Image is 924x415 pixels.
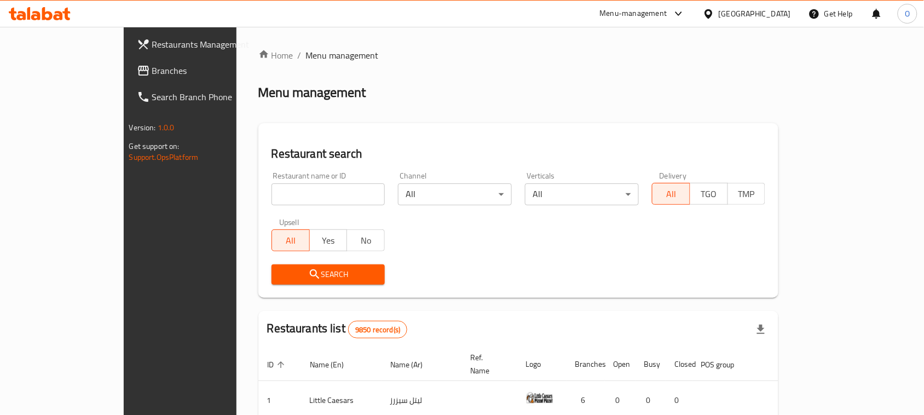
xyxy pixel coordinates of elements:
[276,233,305,249] span: All
[128,31,278,57] a: Restaurants Management
[652,183,690,205] button: All
[600,7,667,20] div: Menu-management
[351,233,380,249] span: No
[660,172,687,180] label: Delivery
[314,233,343,249] span: Yes
[306,49,379,62] span: Menu management
[732,186,761,202] span: TMP
[309,229,348,251] button: Yes
[129,150,199,164] a: Support.OpsPlatform
[310,358,358,371] span: Name (En)
[398,183,512,205] div: All
[605,348,636,381] th: Open
[129,139,180,153] span: Get support on:
[272,229,310,251] button: All
[390,358,437,371] span: Name (Ar)
[258,84,366,101] h2: Menu management
[272,183,385,205] input: Search for restaurant name or ID..
[267,320,408,338] h2: Restaurants list
[267,358,288,371] span: ID
[129,120,156,135] span: Version:
[657,186,686,202] span: All
[525,183,639,205] div: All
[128,57,278,84] a: Branches
[279,218,299,226] label: Upsell
[152,38,269,51] span: Restaurants Management
[272,146,766,162] h2: Restaurant search
[158,120,175,135] span: 1.0.0
[567,348,605,381] th: Branches
[280,268,377,281] span: Search
[128,84,278,110] a: Search Branch Phone
[905,8,910,20] span: O
[526,384,553,412] img: Little Caesars
[517,348,567,381] th: Logo
[347,229,385,251] button: No
[666,348,692,381] th: Closed
[719,8,791,20] div: [GEOGRAPHIC_DATA]
[695,186,724,202] span: TGO
[152,90,269,103] span: Search Branch Phone
[748,316,774,343] div: Export file
[298,49,302,62] li: /
[272,264,385,285] button: Search
[258,49,779,62] nav: breadcrumb
[152,64,269,77] span: Branches
[636,348,666,381] th: Busy
[690,183,728,205] button: TGO
[471,351,504,377] span: Ref. Name
[727,183,766,205] button: TMP
[349,325,407,335] span: 9850 record(s)
[701,358,749,371] span: POS group
[348,321,407,338] div: Total records count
